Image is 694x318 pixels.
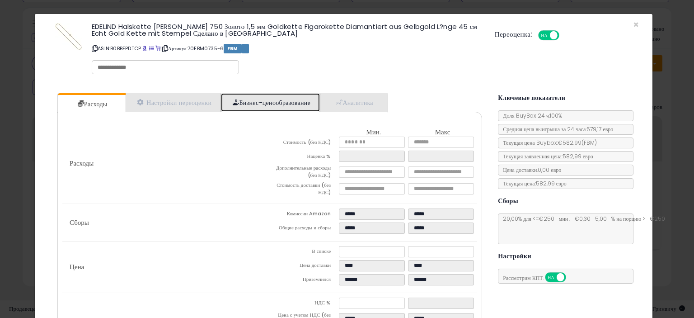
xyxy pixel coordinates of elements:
[548,274,554,280] font: НА
[303,276,331,283] font: Приземлился
[503,152,563,160] font: Текущая заявленная цена:
[149,45,154,52] a: Все предложения
[611,215,645,223] font: % на порцию >
[503,139,558,147] font: Текущая цена Buybox:
[146,98,211,107] font: Настройки переоценки
[70,262,84,271] font: Цена
[84,100,108,109] font: Расходы
[503,125,586,133] font: Средняя цена выигрыша за 24 часа:
[595,139,597,147] font: )
[538,166,561,174] font: 0,00 евро
[558,139,581,147] font: €582.99
[314,299,331,307] font: НДС %
[633,18,639,31] font: ×
[650,215,665,223] font: €250
[498,252,531,261] font: Настройки
[227,45,238,52] font: FBM
[160,45,162,52] font: |
[366,127,380,137] font: Мин.
[283,138,331,146] font: Стоимость (без НДС)
[498,93,565,102] font: Ключевые показатели
[503,112,550,119] font: Доля BuyBox 24 ч:
[503,166,538,174] font: Цена доставки:
[312,248,331,255] font: В списке
[92,22,477,38] font: EDELIND Halskette [PERSON_NAME] 750 Золото 1,5 мм Goldkette Figarokette Diamantiert aus Gelbgold ...
[581,139,584,147] font: (
[559,215,570,223] font: мин .
[503,274,544,282] font: Рассмотрим КПТ:
[287,210,331,218] font: Комиссии Amazon
[563,152,593,160] font: 582,99 евро
[279,224,331,232] font: Общие расходы и сборы
[70,158,94,168] font: Расходы
[536,180,567,187] font: 582,99 евро
[541,32,547,38] font: НА
[518,215,539,223] font: % для <=
[168,45,188,52] font: Артикул:
[277,181,331,196] font: Стоимость доставки (без НДС)
[575,215,591,223] font: €0,30
[503,180,535,187] font: Текущая цена:
[155,45,160,52] a: Только ваше объявление
[435,127,450,137] font: Макс
[584,139,595,147] font: FBM
[142,45,147,52] a: Страница BuyBox
[342,98,373,107] font: Аналитика
[300,262,331,269] font: Цена доставки
[550,112,562,119] font: 100%
[503,215,518,223] font: 20,00
[595,215,607,223] font: 5,00
[70,218,89,227] font: Сборы
[498,196,518,205] font: Сборы
[539,215,554,223] font: €250
[276,165,331,179] font: Дополнительные расходы (без НДС)
[239,98,310,107] font: Бизнес-ценообразование
[495,29,533,39] font: Переоценка:
[55,23,82,50] img: 31zFYw1rikL._SL60_.jpg
[586,125,613,133] font: 579,17 евро
[188,45,224,52] font: 70FBM0735-6
[307,152,331,160] font: Наценка %
[98,45,110,52] font: ASIN:
[110,45,141,52] font: B0BBFPDTCP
